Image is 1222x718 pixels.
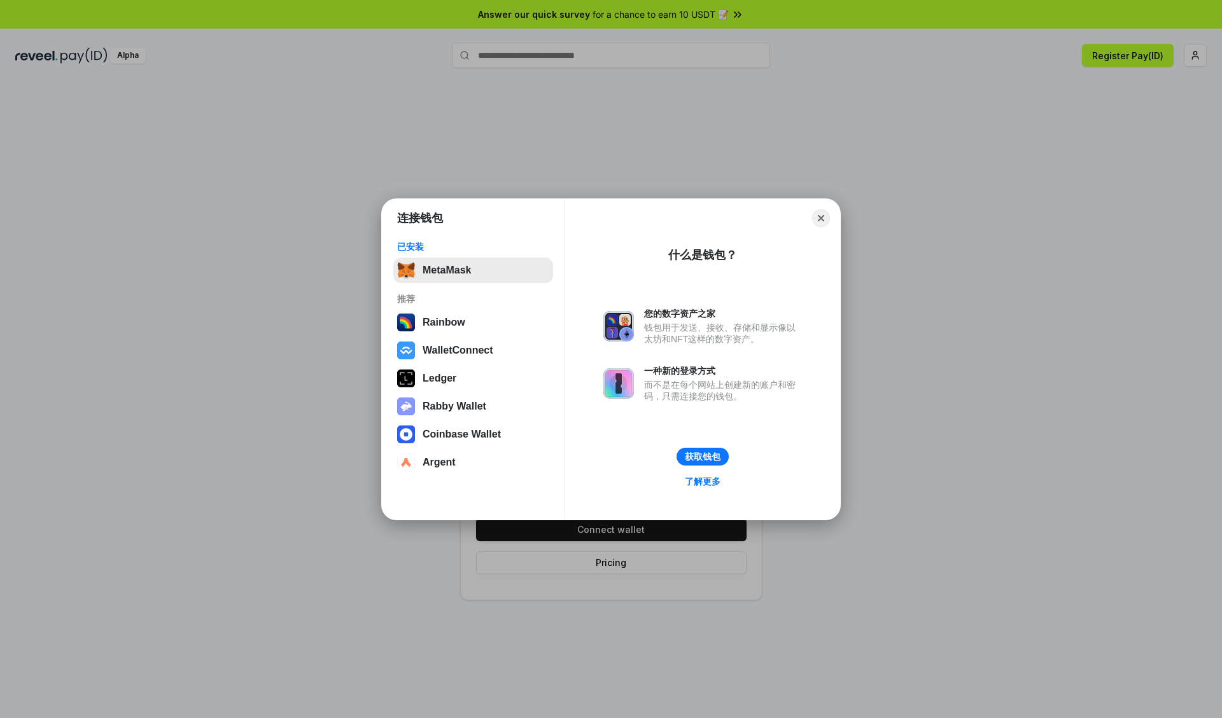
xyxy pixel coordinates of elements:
[397,425,415,443] img: svg+xml,%3Csvg%20width%3D%2228%22%20height%3D%2228%22%20viewBox%3D%220%200%2028%2028%22%20fill%3D...
[812,209,830,227] button: Close
[685,451,720,462] div: 获取钱包
[393,366,553,391] button: Ledger
[423,429,501,440] div: Coinbase Wallet
[423,317,465,328] div: Rainbow
[423,373,456,384] div: Ledger
[397,241,549,252] div: 已安装
[677,473,728,490] a: 了解更多
[397,453,415,471] img: svg+xml,%3Csvg%20width%3D%2228%22%20height%3D%2228%22%20viewBox%3D%220%200%2028%2028%22%20fill%3D...
[603,368,634,399] img: svg+xml,%3Csvg%20xmlns%3D%22http%3A%2F%2Fwww.w3.org%2F2000%2Fsvg%22%20fill%3D%22none%22%20viewBox...
[423,265,471,276] div: MetaMask
[397,342,415,359] img: svg+xml,%3Csvg%20width%3D%2228%22%20height%3D%2228%22%20viewBox%3D%220%200%2028%2028%22%20fill%3D...
[423,345,493,356] div: WalletConnect
[603,311,634,342] img: svg+xml,%3Csvg%20xmlns%3D%22http%3A%2F%2Fwww.w3.org%2F2000%2Fsvg%22%20fill%3D%22none%22%20viewBox...
[393,338,553,363] button: WalletConnect
[423,457,456,468] div: Argent
[393,422,553,447] button: Coinbase Wallet
[644,322,802,345] div: 钱包用于发送、接收、存储和显示像以太坊和NFT这样的数字资产。
[393,258,553,283] button: MetaMask
[397,369,415,387] img: svg+xml,%3Csvg%20xmlns%3D%22http%3A%2F%2Fwww.w3.org%2F2000%2Fsvg%22%20width%3D%2228%22%20height%3...
[644,379,802,402] div: 而不是在每个网站上创建新的账户和密码，只需连接您的钱包。
[397,397,415,415] img: svg+xml,%3Csvg%20xmlns%3D%22http%3A%2F%2Fwww.w3.org%2F2000%2Fsvg%22%20fill%3D%22none%22%20viewBox...
[677,448,729,466] button: 获取钱包
[393,310,553,335] button: Rainbow
[397,261,415,279] img: svg+xml,%3Csvg%20fill%3D%22none%22%20height%3D%2233%22%20viewBox%3D%220%200%2035%2033%22%20width%...
[423,401,486,412] div: Rabby Wallet
[393,450,553,475] button: Argent
[397,314,415,331] img: svg+xml,%3Csvg%20width%3D%22120%22%20height%3D%22120%22%20viewBox%3D%220%200%20120%20120%22%20fil...
[393,394,553,419] button: Rabby Wallet
[644,308,802,319] div: 您的数字资产之家
[668,247,737,263] div: 什么是钱包？
[644,365,802,376] div: 一种新的登录方式
[397,293,549,305] div: 推荐
[397,211,443,226] h1: 连接钱包
[685,476,720,487] div: 了解更多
